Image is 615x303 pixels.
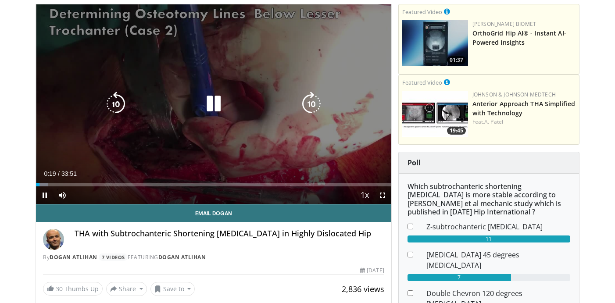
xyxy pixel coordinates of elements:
a: Email Dogan [36,204,391,222]
a: Dogan Atlihan [50,253,97,261]
span: 30 [56,285,63,293]
small: Featured Video [402,78,442,86]
a: [PERSON_NAME] Biomet [472,20,536,28]
div: Feat. [472,118,576,126]
button: Save to [150,282,195,296]
span: 19:45 [447,127,466,135]
dd: [MEDICAL_DATA] 45 degrees [MEDICAL_DATA] [420,250,577,271]
img: 06bb1c17-1231-4454-8f12-6191b0b3b81a.150x105_q85_crop-smart_upscale.jpg [402,91,468,137]
img: 51d03d7b-a4ba-45b7-9f92-2bfbd1feacc3.150x105_q85_crop-smart_upscale.jpg [402,20,468,66]
span: 2,836 views [342,284,384,294]
button: Pause [36,186,54,204]
h6: Which subtrochanteric shortening [MEDICAL_DATA] is more stable according to [PERSON_NAME] et al m... [408,182,570,216]
span: / [58,170,60,177]
video-js: Video Player [36,4,391,204]
span: 01:37 [447,56,466,64]
a: A. Patel [484,118,503,125]
button: Fullscreen [374,186,391,204]
a: Johnson & Johnson MedTech [472,91,556,98]
div: By FEATURING [43,253,384,261]
dd: Z-subtrochanteric [MEDICAL_DATA] [420,221,577,232]
button: Share [106,282,147,296]
img: Avatar [43,229,64,250]
div: 7 [408,274,511,281]
a: 7 Videos [99,253,128,261]
a: 19:45 [402,91,468,137]
h4: THA with Subtrochanteric Shortening [MEDICAL_DATA] in Highly Dislocated Hip [75,229,384,239]
div: [DATE] [360,267,384,274]
button: Playback Rate [356,186,374,204]
div: 11 [408,235,570,242]
small: Featured Video [402,8,442,16]
span: 33:51 [61,170,77,177]
a: 30 Thumbs Up [43,282,103,296]
a: Dogan Atlihan [158,253,206,261]
div: Progress Bar [36,183,391,186]
span: 0:19 [44,170,56,177]
button: Mute [54,186,71,204]
a: OrthoGrid Hip AI® - Instant AI-Powered Insights [472,29,566,46]
a: Anterior Approach THA Simplified with Technology [472,100,575,117]
strong: Poll [408,158,421,168]
a: 01:37 [402,20,468,66]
